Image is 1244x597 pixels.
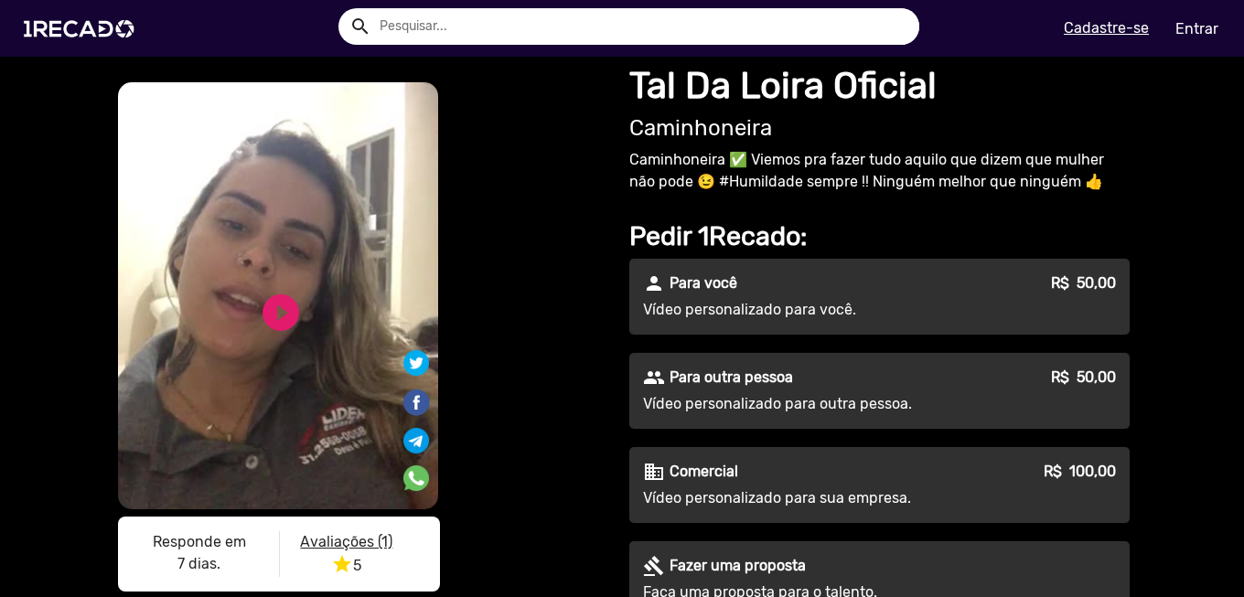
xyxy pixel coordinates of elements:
p: Para você [670,272,737,294]
img: Compartilhe no twitter [403,350,429,376]
b: 7 dias. [177,555,220,572]
input: Pesquisar... [366,8,919,45]
mat-icon: business [643,461,665,483]
mat-icon: gavel [643,555,665,577]
video: S1RECADO vídeos dedicados para fãs e empresas [118,82,438,509]
u: Cadastre-se [1064,19,1149,37]
h1: Tal Da Loira Oficial [629,64,1130,108]
p: R$ 100,00 [1044,461,1116,483]
h2: Pedir 1Recado: [629,220,1130,252]
h2: Caminhoneira [629,115,1130,142]
p: Vídeo personalizado para outra pessoa. [643,393,974,415]
mat-icon: people [643,367,665,389]
u: Avaliações (1) [300,533,392,550]
i: star [331,553,353,575]
mat-icon: Example home icon [349,16,371,37]
p: Fazer uma proposta [670,555,806,577]
p: Comercial [670,461,738,483]
img: Compartilhe no telegram [403,428,429,453]
a: play_circle_filled [259,291,303,335]
button: Example home icon [343,9,375,41]
p: Vídeo personalizado para você. [643,299,974,321]
p: Responde em [133,531,265,553]
p: Para outra pessoa [670,367,793,389]
i: Share on Facebook [402,386,431,403]
i: Share on WhatsApp [403,463,429,480]
img: Compartilhe no facebook [402,388,431,417]
p: R$ 50,00 [1051,367,1116,389]
a: Entrar [1164,13,1230,45]
p: Vídeo personalizado para sua empresa. [643,487,974,509]
p: R$ 50,00 [1051,272,1116,294]
i: Share on Telegram [403,425,429,442]
img: Compartilhe no whatsapp [403,465,429,491]
i: Share on Twitter [403,353,429,370]
span: 5 [331,557,361,574]
mat-icon: person [643,272,665,294]
p: Caminhoneira ✅ Viemos pra fazer tudo aquilo que dizem que mulher não pode 😉 #Humildade sempre !! ... [629,149,1130,193]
